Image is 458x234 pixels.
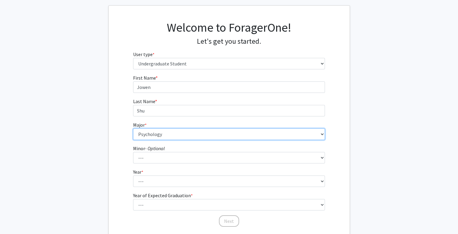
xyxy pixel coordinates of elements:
span: First Name [133,75,156,81]
label: Year [133,168,143,175]
h4: Let's get you started. [133,37,325,46]
label: Major [133,121,147,128]
h1: Welcome to ForagerOne! [133,20,325,35]
i: - Optional [145,145,165,151]
span: Last Name [133,98,155,104]
button: Next [219,215,239,227]
iframe: Chat [5,207,26,229]
label: User type [133,51,154,58]
label: Minor [133,145,165,152]
label: Year of Expected Graduation [133,192,193,199]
